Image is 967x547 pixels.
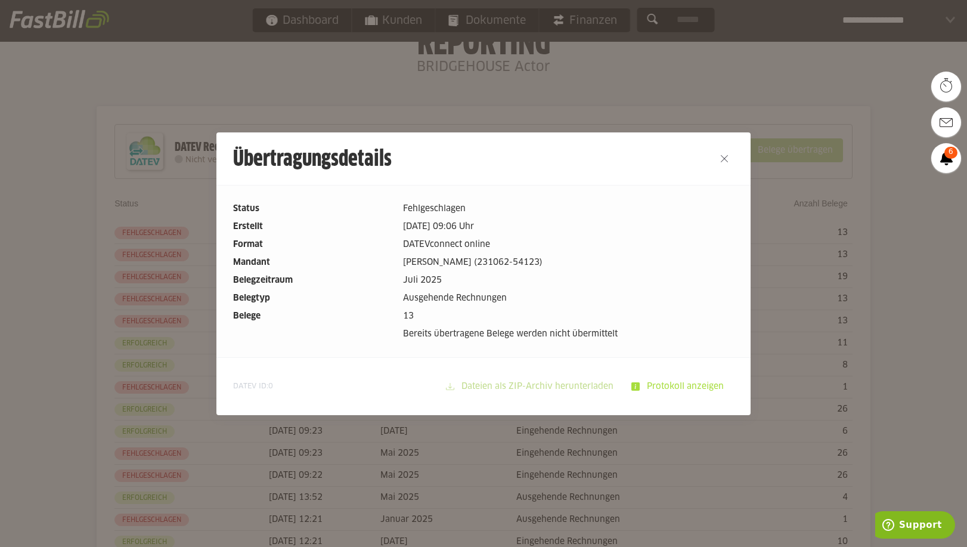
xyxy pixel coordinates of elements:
[268,383,273,390] span: 0
[403,238,734,251] dd: DATEVconnect online
[233,274,393,287] dt: Belegzeitraum
[403,292,734,305] dd: Ausgehende Rechnungen
[403,310,734,323] dd: 13
[438,375,624,398] sl-button: Dateien als ZIP-Archiv herunterladen
[624,375,734,398] sl-button: Protokoll anzeigen
[233,238,393,251] dt: Format
[944,147,957,159] span: 6
[233,202,393,215] dt: Status
[233,292,393,305] dt: Belegtyp
[875,511,955,541] iframe: Öffnet ein Widget, in dem Sie weitere Informationen finden
[403,220,734,233] dd: [DATE] 09:06 Uhr
[233,256,393,269] dt: Mandant
[403,256,734,269] dd: [PERSON_NAME] (231062-54123)
[931,143,961,173] a: 6
[233,382,273,391] span: DATEV ID:
[233,310,393,323] dt: Belege
[403,202,734,215] dd: Fehlgeschlagen
[233,220,393,233] dt: Erstellt
[403,327,734,341] dd: Bereits übertragene Belege werden nicht übermittelt
[403,274,734,287] dd: Juli 2025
